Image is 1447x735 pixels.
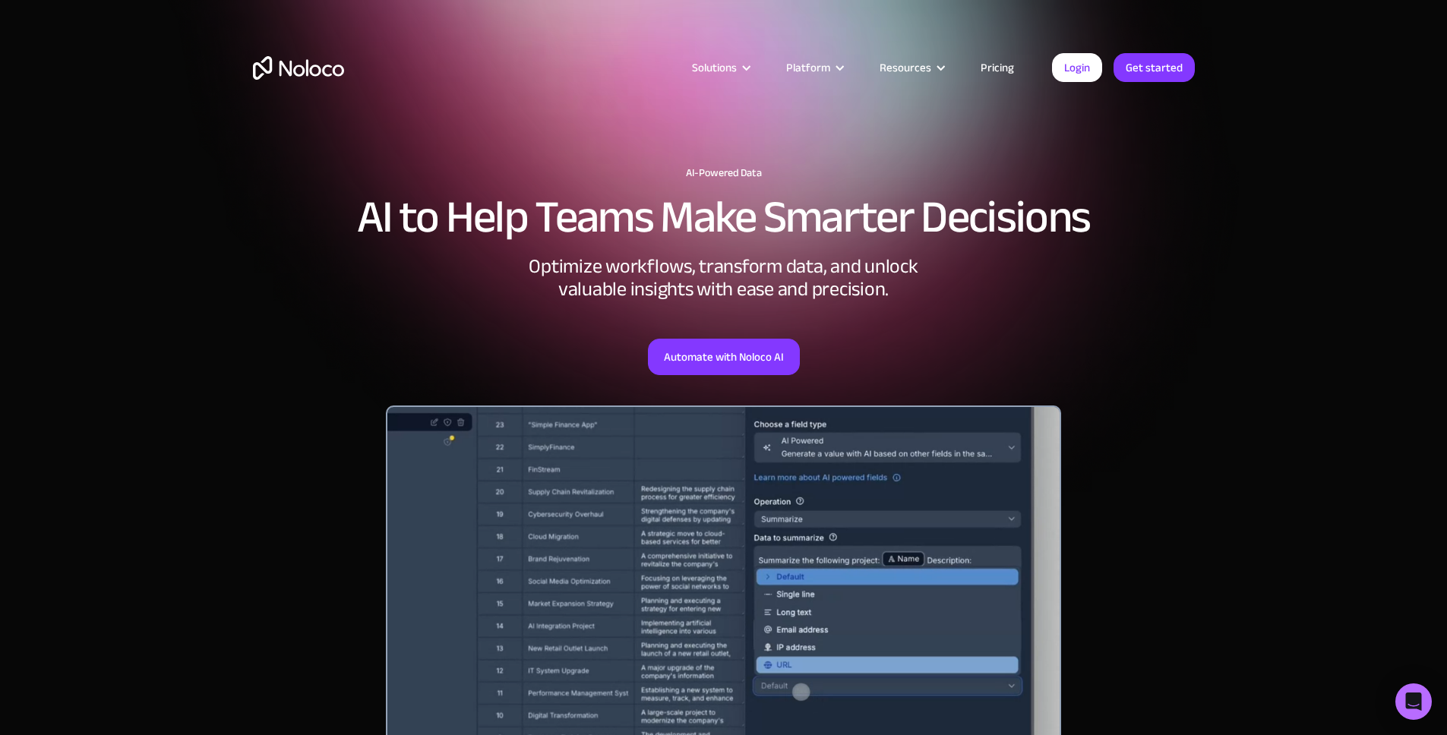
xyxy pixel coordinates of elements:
[962,58,1033,77] a: Pricing
[786,58,830,77] div: Platform
[253,167,1195,179] h1: AI-Powered Data
[253,194,1195,240] h2: AI to Help Teams Make Smarter Decisions
[1114,53,1195,82] a: Get started
[1052,53,1102,82] a: Login
[496,255,952,301] div: Optimize workflows, transform data, and unlock valuable insights with ease and precision.
[648,339,800,375] a: Automate with Noloco AI
[692,58,737,77] div: Solutions
[880,58,931,77] div: Resources
[767,58,861,77] div: Platform
[1395,683,1432,720] div: Open Intercom Messenger
[253,56,344,80] a: home
[861,58,962,77] div: Resources
[673,58,767,77] div: Solutions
